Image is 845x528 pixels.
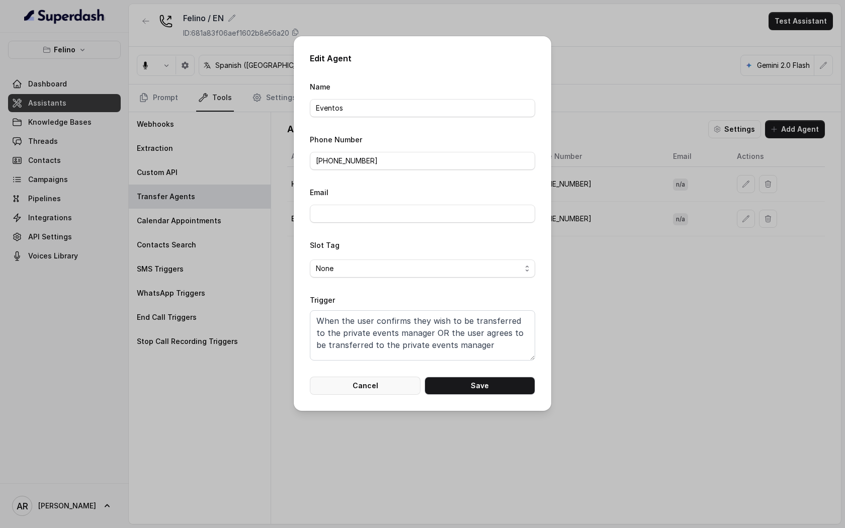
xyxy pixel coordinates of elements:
label: Slot Tag [310,241,340,249]
h2: Edit Agent [310,52,535,64]
label: Phone Number [310,135,362,144]
span: None [316,262,521,275]
label: Trigger [310,296,335,304]
button: None [310,259,535,278]
label: Email [310,188,328,197]
textarea: When the user confirms they wish to be transferred to the private events manager OR the user agre... [310,310,535,361]
label: Name [310,82,330,91]
button: Save [425,377,535,395]
button: Cancel [310,377,420,395]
